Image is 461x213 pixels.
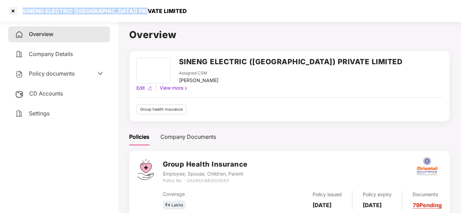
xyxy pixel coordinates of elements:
img: rightIcon [183,86,188,91]
img: svg+xml;base64,PHN2ZyB4bWxucz0iaHR0cDovL3d3dy53My5vcmcvMjAwMC9zdmciIHdpZHRoPSIyNCIgaGVpZ2h0PSIyNC... [15,31,23,39]
div: Group health insurance [136,104,187,114]
b: [DATE] [363,202,382,209]
span: down [98,71,103,76]
div: Employee, Spouse, Children, Parent [163,170,248,178]
div: ₹4 Lakhs [163,201,185,210]
div: View more [158,84,190,92]
img: svg+xml;base64,PHN2ZyB4bWxucz0iaHR0cDovL3d3dy53My5vcmcvMjAwMC9zdmciIHdpZHRoPSIyNCIgaGVpZ2h0PSIyNC... [15,50,23,58]
img: svg+xml;base64,PHN2ZyB4bWxucz0iaHR0cDovL3d3dy53My5vcmcvMjAwMC9zdmciIHdpZHRoPSIyNCIgaGVpZ2h0PSIyNC... [15,70,23,78]
div: Policy expiry [363,191,392,198]
div: Assigned CSM [179,70,218,77]
span: Overview [29,31,53,37]
span: Settings [29,110,49,117]
b: [DATE] [313,202,331,209]
div: Company Documents [160,133,216,141]
div: Policies [129,133,149,141]
img: oi.png [415,154,439,178]
div: Coverage [163,190,256,198]
span: CD Accounts [29,90,63,97]
img: svg+xml;base64,PHN2ZyB3aWR0aD0iMjUiIGhlaWdodD0iMjQiIHZpZXdCb3g9IjAgMCAyNSAyNCIgZmlsbD0ibm9uZSIgeG... [15,90,24,98]
img: editIcon [148,86,153,91]
div: | [154,84,158,92]
img: svg+xml;base64,PHN2ZyB4bWxucz0iaHR0cDovL3d3dy53My5vcmcvMjAwMC9zdmciIHdpZHRoPSIyNCIgaGVpZ2h0PSIyNC... [15,110,23,118]
img: svg+xml;base64,PHN2ZyB4bWxucz0iaHR0cDovL3d3dy53My5vcmcvMjAwMC9zdmciIHdpZHRoPSI0Ny43MTQiIGhlaWdodD... [137,159,154,180]
div: Documents [413,191,442,198]
div: Policy No. - [163,178,248,184]
i: 162401/48/2026/50 [186,178,229,183]
div: [PERSON_NAME] [179,77,218,84]
span: Company Details [29,51,73,57]
div: Edit [135,84,146,92]
h2: SINENG ELECTRIC ([GEOGRAPHIC_DATA]) PRIVATE LIMITED [179,56,403,67]
div: Policy issued [313,191,342,198]
a: 79 Pending [413,202,442,209]
h3: Group Health Insurance [163,159,248,170]
h1: Overview [129,27,450,42]
span: Policy documents [29,70,75,77]
div: SINENG ELECTRIC ([GEOGRAPHIC_DATA]) PRIVATE LIMITED [19,8,187,14]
